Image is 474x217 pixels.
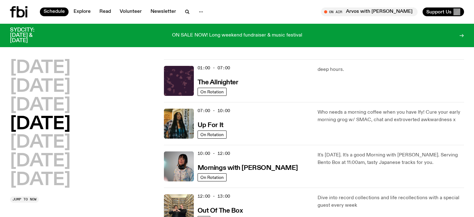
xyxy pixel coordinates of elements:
[200,175,224,180] span: On Rotation
[318,109,464,124] p: Who needs a morning coffee when you have Ify! Cure your early morning grog w/ SMAC, chat and extr...
[198,131,227,139] a: On Rotation
[70,7,94,16] a: Explore
[96,7,115,16] a: Read
[198,164,298,171] a: Mornings with [PERSON_NAME]
[10,196,39,203] button: Jump to now
[198,65,230,71] span: 01:00 - 07:00
[10,78,70,96] button: [DATE]
[198,108,230,114] span: 07:00 - 10:00
[116,7,146,16] a: Volunteer
[200,132,224,137] span: On Rotation
[147,7,180,16] a: Newsletter
[10,97,70,114] button: [DATE]
[198,79,238,86] h3: The Allnighter
[164,109,194,139] img: Ify - a Brown Skin girl with black braided twists, looking up to the side with her tongue stickin...
[10,116,70,133] button: [DATE]
[426,9,452,15] span: Support Us
[12,198,36,201] span: Jump to now
[198,121,223,129] a: Up For It
[198,193,230,199] span: 12:00 - 13:00
[198,165,298,171] h3: Mornings with [PERSON_NAME]
[318,66,464,73] p: deep hours.
[198,206,243,214] a: Out Of The Box
[198,208,243,214] h3: Out Of The Box
[172,33,302,38] p: ON SALE NOW! Long weekend fundraiser & music festival
[10,171,70,189] button: [DATE]
[321,7,418,16] button: On AirArvos with [PERSON_NAME]
[318,194,464,209] p: Dive into record collections and life recollections with a special guest every week
[10,134,70,151] button: [DATE]
[10,59,70,77] button: [DATE]
[198,88,227,96] a: On Rotation
[318,151,464,166] p: It's [DATE]. It's a good Morning with [PERSON_NAME]. Serving Bento Box at 11:00am, tasty Japanese...
[10,153,70,170] button: [DATE]
[198,150,230,156] span: 10:00 - 12:00
[200,89,224,94] span: On Rotation
[40,7,69,16] a: Schedule
[198,173,227,181] a: On Rotation
[423,7,464,16] button: Support Us
[10,27,50,43] h3: SYDCITY: [DATE] & [DATE]
[198,78,238,86] a: The Allnighter
[164,151,194,181] img: Kana Frazer is smiling at the camera with her head tilted slightly to her left. She wears big bla...
[198,122,223,129] h3: Up For It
